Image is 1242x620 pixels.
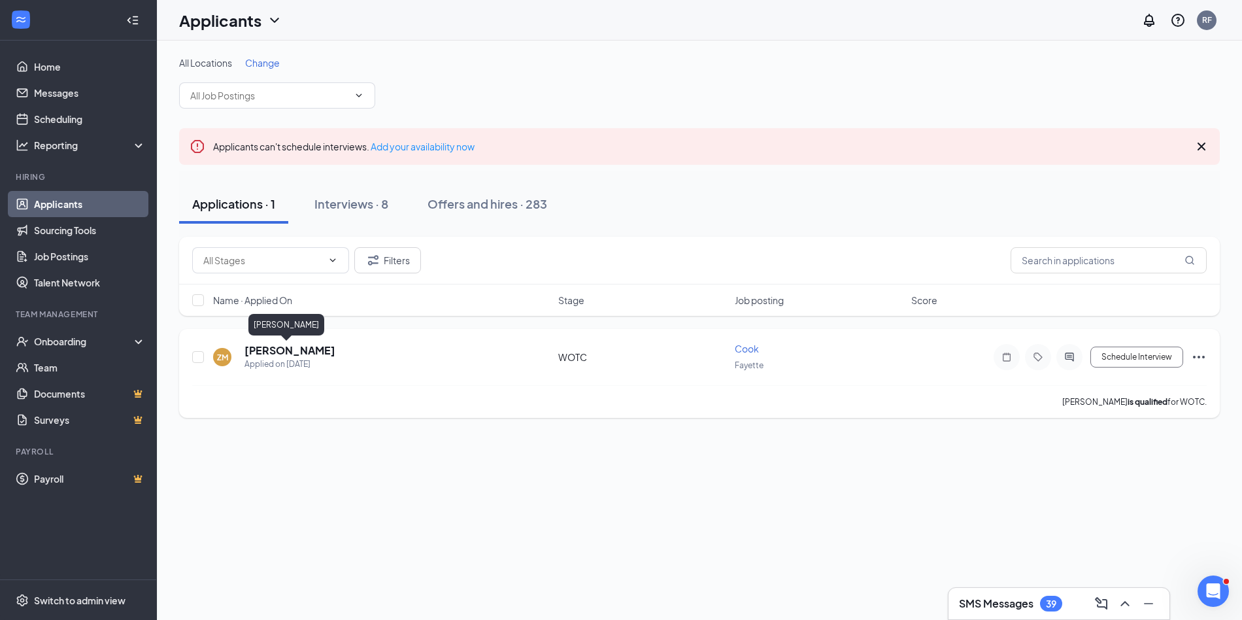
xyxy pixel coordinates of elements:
[1046,598,1056,610] div: 39
[16,446,143,457] div: Payroll
[34,335,135,348] div: Onboarding
[1141,12,1157,28] svg: Notifications
[1184,255,1195,266] svg: MagnifyingGlass
[244,358,335,371] div: Applied on [DATE]
[1117,596,1133,611] svg: ChevronUp
[34,381,146,407] a: DocumentsCrown
[16,139,29,152] svg: Analysis
[190,88,348,103] input: All Job Postings
[34,80,146,106] a: Messages
[354,247,421,273] button: Filter Filters
[1091,593,1112,614] button: ComposeMessage
[1138,593,1159,614] button: Minimize
[179,9,261,31] h1: Applicants
[735,343,759,354] span: Cook
[34,54,146,80] a: Home
[192,196,275,212] div: Applications · 1
[428,196,547,212] div: Offers and hires · 283
[365,252,381,268] svg: Filter
[1202,14,1212,26] div: RF
[314,196,388,212] div: Interviews · 8
[1191,349,1207,365] svg: Ellipses
[1062,352,1077,362] svg: ActiveChat
[34,106,146,132] a: Scheduling
[1030,352,1046,362] svg: Tag
[245,57,280,69] span: Change
[1128,397,1167,407] b: is qualified
[16,309,143,320] div: Team Management
[34,594,126,607] div: Switch to admin view
[16,594,29,607] svg: Settings
[34,139,146,152] div: Reporting
[16,335,29,348] svg: UserCheck
[179,57,232,69] span: All Locations
[1011,247,1207,273] input: Search in applications
[34,354,146,381] a: Team
[213,141,475,152] span: Applicants can't schedule interviews.
[959,596,1033,611] h3: SMS Messages
[1194,139,1209,154] svg: Cross
[190,139,205,154] svg: Error
[371,141,475,152] a: Add your availability now
[1115,593,1135,614] button: ChevronUp
[911,294,937,307] span: Score
[34,191,146,217] a: Applicants
[34,269,146,296] a: Talent Network
[34,243,146,269] a: Job Postings
[14,13,27,26] svg: WorkstreamLogo
[999,352,1015,362] svg: Note
[354,90,364,101] svg: ChevronDown
[34,466,146,492] a: PayrollCrown
[213,294,292,307] span: Name · Applied On
[244,343,335,358] h5: [PERSON_NAME]
[558,351,727,364] div: WOTC
[34,217,146,243] a: Sourcing Tools
[558,294,584,307] span: Stage
[203,253,322,267] input: All Stages
[16,171,143,182] div: Hiring
[1094,596,1109,611] svg: ComposeMessage
[327,255,338,266] svg: ChevronDown
[248,314,324,336] div: [PERSON_NAME]
[1198,576,1229,607] iframe: Intercom live chat
[1170,12,1186,28] svg: QuestionInfo
[1090,347,1183,368] button: Schedule Interview
[1062,396,1207,407] p: [PERSON_NAME] for WOTC.
[267,12,282,28] svg: ChevronDown
[735,360,764,370] span: Fayette
[126,14,139,27] svg: Collapse
[217,352,228,363] div: ZM
[1141,596,1156,611] svg: Minimize
[34,407,146,433] a: SurveysCrown
[735,294,784,307] span: Job posting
